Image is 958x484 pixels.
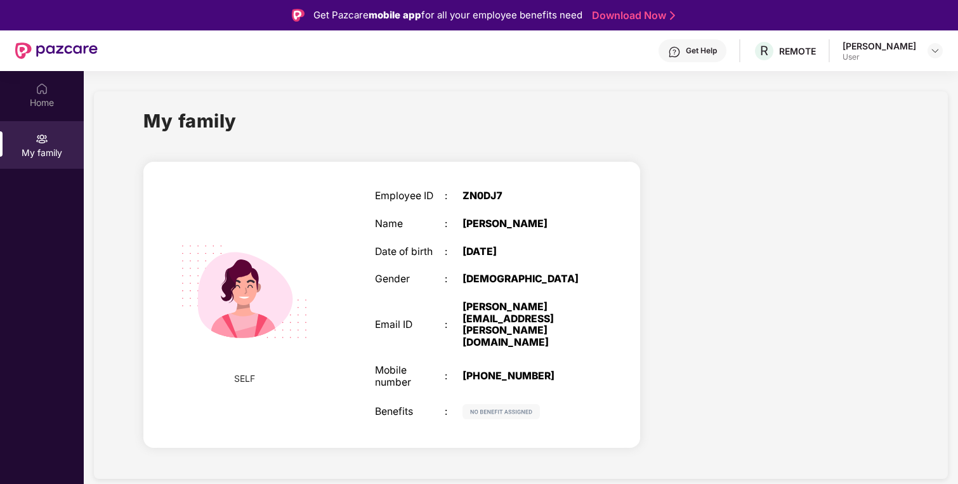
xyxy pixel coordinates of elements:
strong: mobile app [369,9,421,21]
div: : [445,406,463,418]
div: [PERSON_NAME][EMAIL_ADDRESS][PERSON_NAME][DOMAIN_NAME] [463,301,585,349]
div: REMOTE [779,45,816,57]
div: : [445,218,463,230]
span: R [760,43,768,58]
img: Logo [292,9,305,22]
span: SELF [234,372,255,386]
img: svg+xml;base64,PHN2ZyBpZD0iSG9tZSIgeG1sbnM9Imh0dHA6Ly93d3cudzMub3JnLzIwMDAvc3ZnIiB3aWR0aD0iMjAiIG... [36,82,48,95]
a: Download Now [592,9,671,22]
img: New Pazcare Logo [15,43,98,59]
div: [PERSON_NAME] [843,40,916,52]
div: Date of birth [375,246,445,258]
div: : [445,273,463,285]
div: [PERSON_NAME] [463,218,585,230]
div: Gender [375,273,445,285]
div: [DEMOGRAPHIC_DATA] [463,273,585,285]
div: : [445,319,463,331]
div: Mobile number [375,365,445,388]
div: [PHONE_NUMBER] [463,370,585,383]
div: Benefits [375,406,445,418]
div: [DATE] [463,246,585,258]
div: User [843,52,916,62]
div: Employee ID [375,190,445,202]
img: svg+xml;base64,PHN2ZyBpZD0iSGVscC0zMngzMiIgeG1sbnM9Imh0dHA6Ly93d3cudzMub3JnLzIwMDAvc3ZnIiB3aWR0aD... [668,46,681,58]
img: svg+xml;base64,PHN2ZyBpZD0iRHJvcGRvd24tMzJ4MzIiIHhtbG5zPSJodHRwOi8vd3d3LnczLm9yZy8yMDAwL3N2ZyIgd2... [930,46,940,56]
div: Name [375,218,445,230]
h1: My family [143,107,237,135]
div: Email ID [375,319,445,331]
div: ZN0DJ7 [463,190,585,202]
div: Get Pazcare for all your employee benefits need [313,8,582,23]
img: svg+xml;base64,PHN2ZyB4bWxucz0iaHR0cDovL3d3dy53My5vcmcvMjAwMC9zdmciIHdpZHRoPSIxMjIiIGhlaWdodD0iMj... [463,404,540,419]
div: : [445,190,463,202]
div: : [445,246,463,258]
div: : [445,370,463,383]
img: svg+xml;base64,PHN2ZyB4bWxucz0iaHR0cDovL3d3dy53My5vcmcvMjAwMC9zdmciIHdpZHRoPSIyMjQiIGhlaWdodD0iMT... [164,212,324,372]
img: svg+xml;base64,PHN2ZyB3aWR0aD0iMjAiIGhlaWdodD0iMjAiIHZpZXdCb3g9IjAgMCAyMCAyMCIgZmlsbD0ibm9uZSIgeG... [36,133,48,145]
img: Stroke [670,9,675,22]
div: Get Help [686,46,717,56]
